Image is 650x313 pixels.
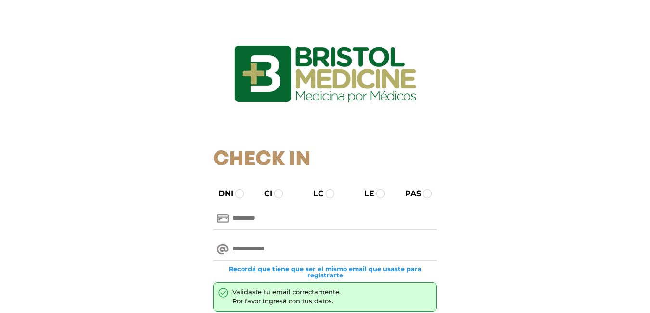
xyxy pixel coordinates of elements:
label: DNI [210,188,233,200]
label: LC [305,188,324,200]
h1: Check In [213,148,437,172]
small: Recordá que tiene que ser el mismo email que usaste para registrarte [213,266,437,278]
div: Validaste tu email correctamente. Por favor ingresá con tus datos. [232,288,341,306]
label: PAS [396,188,421,200]
img: logo_ingresarbristol.jpg [195,12,455,137]
label: LE [356,188,374,200]
label: CI [255,188,272,200]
